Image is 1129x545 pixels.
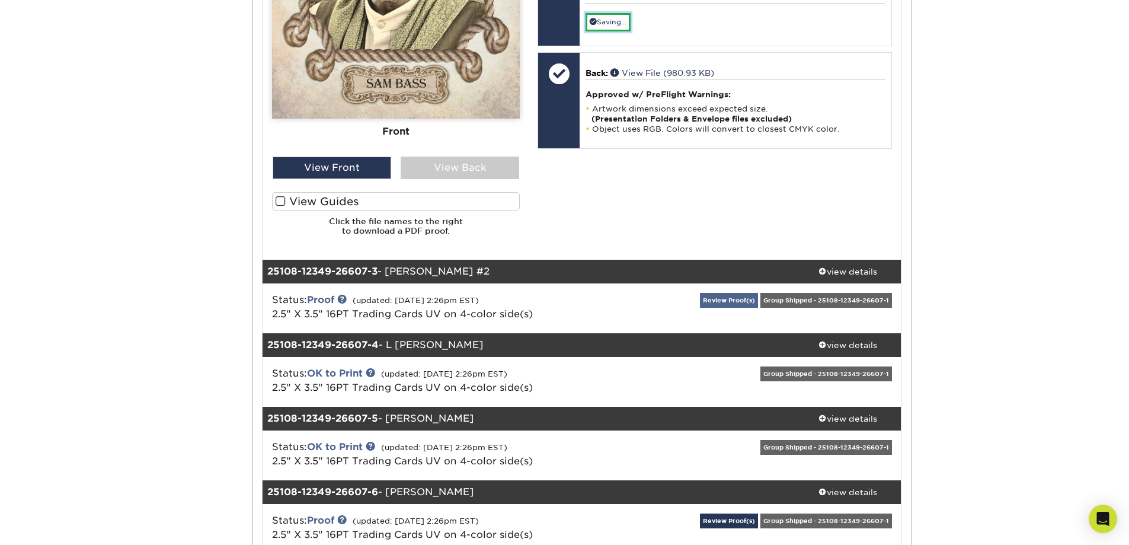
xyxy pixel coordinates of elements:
a: OK to Print [307,368,363,379]
a: 2.5" X 3.5" 16PT Trading Cards UV on 4-color side(s) [272,382,533,393]
a: view details [795,260,901,283]
strong: 25108-12349-26607-6 [267,486,378,498]
strong: 25108-12349-26607-4 [267,339,379,350]
div: Group Shipped - 25108-12349-26607-1 [760,366,892,381]
div: Status: [263,440,688,468]
div: View Back [401,157,519,179]
div: Group Shipped - 25108-12349-26607-1 [760,293,892,308]
div: view details [795,486,901,498]
strong: 25108-12349-26607-5 [267,413,378,424]
strong: (Presentation Folders & Envelope files excluded) [591,114,792,123]
div: view details [795,413,901,425]
span: Back: [586,68,608,78]
div: Group Shipped - 25108-12349-26607-1 [760,514,892,528]
h4: Approved w/ PreFlight Warnings: [586,90,885,99]
div: Group Shipped - 25108-12349-26607-1 [760,440,892,455]
a: view details [795,480,901,504]
a: View File (980.93 KB) [610,68,714,78]
div: Status: [263,366,688,395]
div: - [PERSON_NAME] #2 [263,260,795,283]
a: view details [795,407,901,431]
a: Proof [307,294,334,305]
a: Review Proof(s) [700,514,758,528]
small: (updated: [DATE] 2:26pm EST) [381,443,507,452]
div: View Front [273,157,391,179]
li: Artwork dimensions exceed expected size. [586,104,885,124]
a: view details [795,333,901,357]
div: view details [795,266,901,278]
small: (updated: [DATE] 2:26pm EST) [353,296,479,305]
a: 2.5" X 3.5" 16PT Trading Cards UV on 4-color side(s) [272,529,533,540]
small: (updated: [DATE] 2:26pm EST) [381,369,507,378]
div: Open Intercom Messenger [1089,505,1117,533]
div: Status: [263,293,688,321]
a: 2.5" X 3.5" 16PT Trading Cards UV on 4-color side(s) [272,308,533,320]
small: (updated: [DATE] 2:26pm EST) [353,517,479,525]
li: Object uses RGB. Colors will convert to closest CMYK color. [586,124,885,134]
div: view details [795,339,901,351]
a: Saving... [586,13,631,31]
strong: 25108-12349-26607-3 [267,266,378,277]
div: Status: [263,514,688,542]
a: Proof [307,515,334,526]
div: Front [272,119,520,145]
a: OK to Print [307,441,363,452]
h6: Click the file names to the right to download a PDF proof. [272,216,520,246]
label: View Guides [272,192,520,211]
a: Review Proof(s) [700,293,758,308]
a: 2.5" X 3.5" 16PT Trading Cards UV on 4-color side(s) [272,455,533,467]
div: - L [PERSON_NAME] [263,333,795,357]
div: - [PERSON_NAME] [263,407,795,431]
div: - [PERSON_NAME] [263,480,795,504]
